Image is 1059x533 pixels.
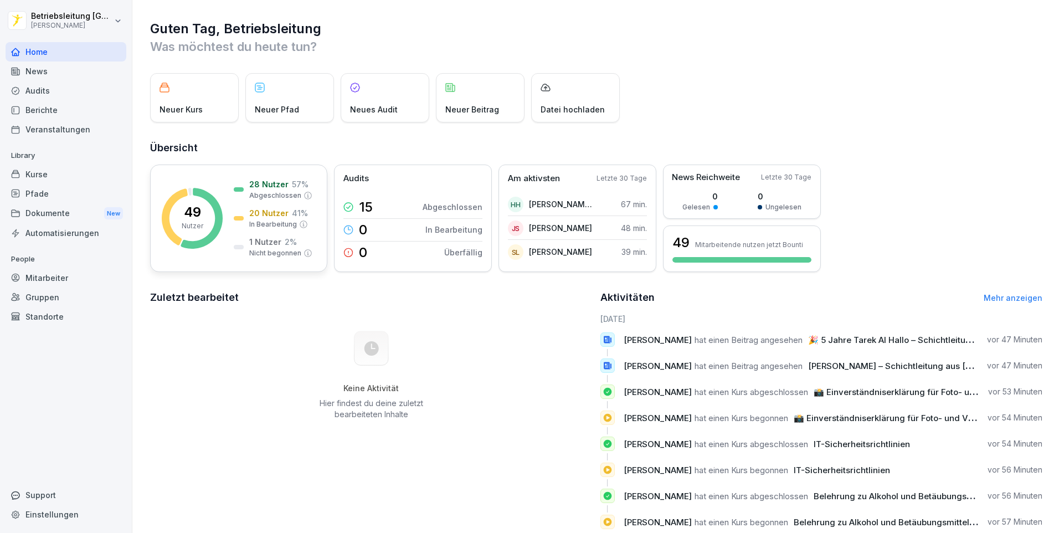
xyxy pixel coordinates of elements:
p: vor 56 Minuten [988,464,1042,475]
p: vor 54 Minuten [988,438,1042,449]
p: 0 [758,191,801,202]
p: vor 57 Minuten [988,516,1042,527]
a: Veranstaltungen [6,120,126,139]
p: Neues Audit [350,104,398,115]
span: [PERSON_NAME] [624,387,692,397]
p: Neuer Kurs [160,104,203,115]
a: Pfade [6,184,126,203]
span: [PERSON_NAME] [624,491,692,501]
p: Datei hochladen [541,104,605,115]
span: 📸 Einverständniserklärung für Foto- und Videonutzung [814,387,1039,397]
a: News [6,61,126,81]
span: 📸 Einverständniserklärung für Foto- und Videonutzung [794,413,1019,423]
div: SL [508,244,523,260]
p: [PERSON_NAME] [529,222,592,234]
p: Neuer Beitrag [445,104,499,115]
span: Belehrung zu Alkohol und Betäubungsmitteln am Arbeitsplatz [814,491,1059,501]
a: Home [6,42,126,61]
p: Letzte 30 Tage [597,173,647,183]
p: Mitarbeitende nutzen jetzt Bounti [695,240,803,249]
p: vor 47 Minuten [987,360,1042,371]
h2: Übersicht [150,140,1042,156]
span: hat einen Beitrag angesehen [695,361,803,371]
p: News Reichweite [672,171,740,184]
p: Abgeschlossen [249,191,301,201]
h5: Keine Aktivität [315,383,427,393]
p: Was möchtest du heute tun? [150,38,1042,55]
span: Belehrung zu Alkohol und Betäubungsmitteln am Arbeitsplatz [794,517,1039,527]
span: hat einen Kurs abgeschlossen [695,387,808,397]
p: Library [6,147,126,165]
p: 57 % [292,178,309,190]
p: Nutzer [182,221,203,231]
p: 0 [359,246,367,259]
p: 20 Nutzer [249,207,289,219]
div: HH [508,197,523,212]
a: Standorte [6,307,126,326]
p: 48 min. [621,222,647,234]
a: Einstellungen [6,505,126,524]
span: hat einen Kurs begonnen [695,465,788,475]
p: Ungelesen [765,202,801,212]
p: 15 [359,201,373,214]
p: In Bearbeitung [425,224,482,235]
a: Gruppen [6,288,126,307]
p: In Bearbeitung [249,219,297,229]
p: 2 % [285,236,297,248]
p: Abgeschlossen [423,201,482,213]
h3: 49 [672,233,690,252]
span: hat einen Kurs begonnen [695,413,788,423]
div: JS [508,221,523,236]
span: [PERSON_NAME] [624,517,692,527]
a: Berichte [6,100,126,120]
span: IT-Sicherheitsrichtlinien [814,439,910,449]
a: Audits [6,81,126,100]
p: Neuer Pfad [255,104,299,115]
p: vor 47 Minuten [987,334,1042,345]
p: People [6,250,126,268]
h2: Zuletzt bearbeitet [150,290,593,305]
p: 39 min. [621,246,647,258]
p: [PERSON_NAME] [PERSON_NAME] [529,198,593,210]
h6: [DATE] [600,313,1043,325]
p: Nicht begonnen [249,248,301,258]
p: 41 % [292,207,308,219]
span: [PERSON_NAME] [624,361,692,371]
div: Dokumente [6,203,126,224]
span: IT-Sicherheitsrichtlinien [794,465,890,475]
h1: Guten Tag, Betriebsleitung [150,20,1042,38]
p: vor 54 Minuten [988,412,1042,423]
a: Mitarbeiter [6,268,126,288]
p: vor 56 Minuten [988,490,1042,501]
a: DokumenteNew [6,203,126,224]
span: hat einen Kurs begonnen [695,517,788,527]
span: [PERSON_NAME] [624,413,692,423]
p: Hier findest du deine zuletzt bearbeiteten Inhalte [315,398,427,420]
p: Am aktivsten [508,172,560,185]
a: Automatisierungen [6,223,126,243]
p: 1 Nutzer [249,236,281,248]
p: Überfällig [444,247,482,258]
p: vor 53 Minuten [988,386,1042,397]
p: [PERSON_NAME] [31,22,112,29]
span: [PERSON_NAME] [624,439,692,449]
p: [PERSON_NAME] [529,246,592,258]
p: Gelesen [682,202,710,212]
span: hat einen Kurs abgeschlossen [695,491,808,501]
div: Support [6,485,126,505]
span: [PERSON_NAME] [624,335,692,345]
a: Kurse [6,165,126,184]
p: Betriebsleitung [GEOGRAPHIC_DATA] [31,12,112,21]
p: 28 Nutzer [249,178,289,190]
